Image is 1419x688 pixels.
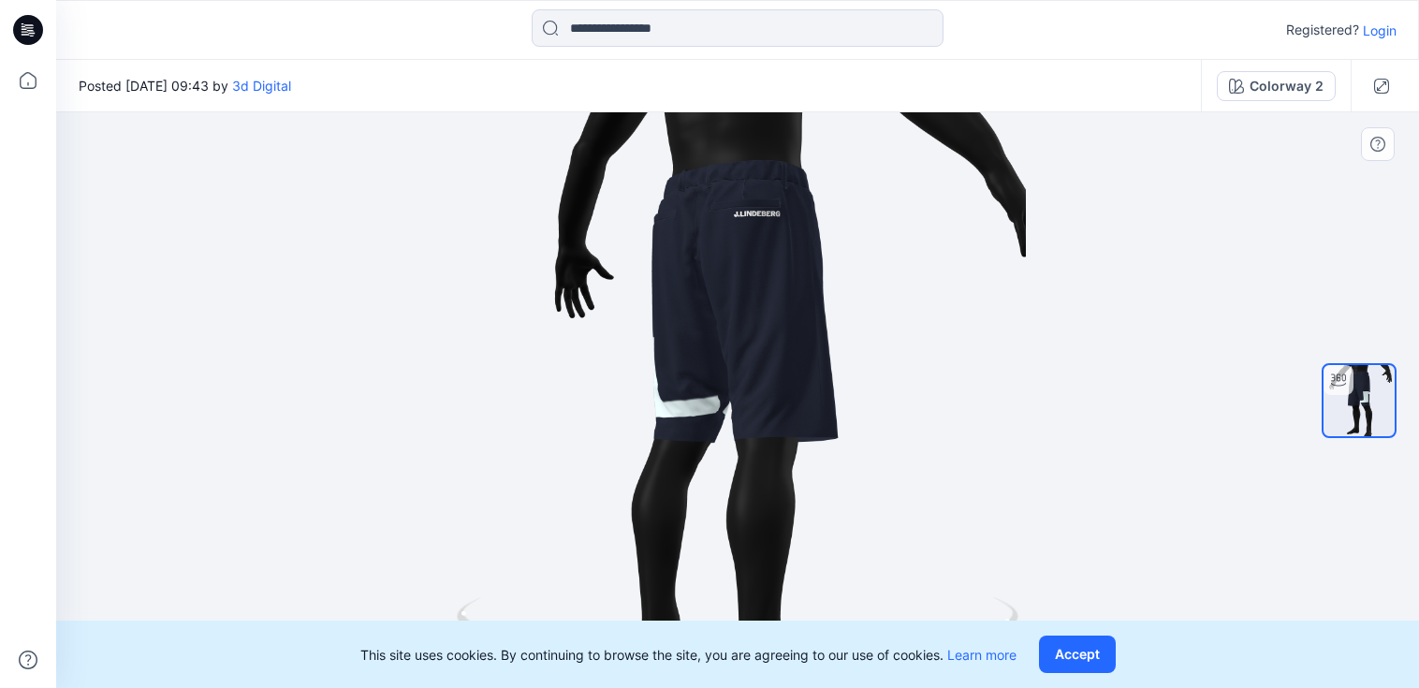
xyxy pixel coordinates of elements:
[1363,21,1397,40] p: Login
[1039,636,1116,673] button: Accept
[1250,76,1324,96] div: Colorway 2
[1217,71,1336,101] button: Colorway 2
[79,76,291,95] span: Posted [DATE] 09:43 by
[1286,19,1359,41] p: Registered?
[1324,365,1395,436] img: turntable-20-08-2025-00:43:45
[360,645,1017,665] p: This site uses cookies. By continuing to browse the site, you are agreeing to our use of cookies.
[232,78,291,94] a: 3d Digital
[947,647,1017,663] a: Learn more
